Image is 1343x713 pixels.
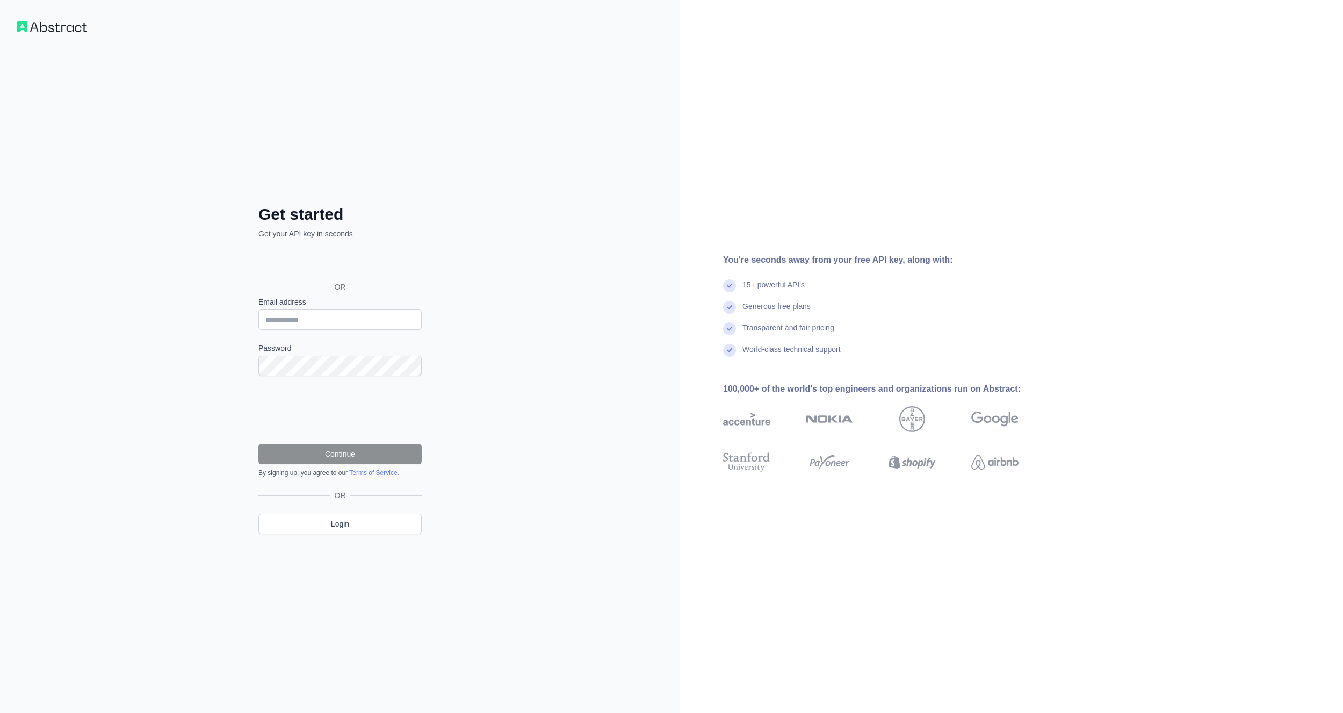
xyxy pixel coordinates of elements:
[723,322,736,335] img: check mark
[723,406,770,432] img: accenture
[723,254,1053,267] div: You're seconds away from your free API key, along with:
[742,301,811,322] div: Generous free plans
[806,406,853,432] img: nokia
[723,450,770,474] img: stanford university
[349,469,397,477] a: Terms of Service
[899,406,925,432] img: bayer
[258,389,422,431] iframe: reCAPTCHA
[971,450,1019,474] img: airbnb
[330,490,350,501] span: OR
[742,322,834,344] div: Transparent and fair pricing
[742,279,805,301] div: 15+ powerful API's
[889,450,936,474] img: shopify
[253,251,425,275] iframe: Sign in with Google Button
[723,344,736,357] img: check mark
[723,301,736,314] img: check mark
[326,282,355,292] span: OR
[806,450,853,474] img: payoneer
[258,444,422,464] button: Continue
[258,343,422,354] label: Password
[258,297,422,307] label: Email address
[258,514,422,534] a: Login
[258,469,422,477] div: By signing up, you agree to our .
[971,406,1019,432] img: google
[723,279,736,292] img: check mark
[742,344,841,365] div: World-class technical support
[17,21,87,32] img: Workflow
[258,205,422,224] h2: Get started
[723,383,1053,395] div: 100,000+ of the world's top engineers and organizations run on Abstract:
[258,228,422,239] p: Get your API key in seconds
